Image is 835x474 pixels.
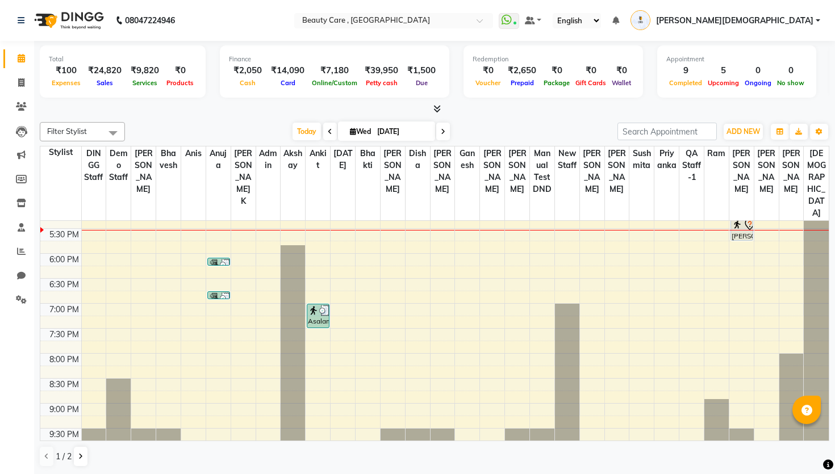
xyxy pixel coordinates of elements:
[705,64,742,77] div: 5
[541,79,573,87] span: Package
[742,79,774,87] span: Ongoing
[774,79,807,87] span: No show
[47,229,81,241] div: 5:30 PM
[306,146,330,173] span: Ankit
[704,146,729,161] span: ram
[629,146,654,173] span: Sushmita
[508,79,537,87] span: Prepaid
[237,79,258,87] span: Cash
[729,146,754,196] span: [PERSON_NAME]
[473,64,503,77] div: ₹0
[94,79,116,87] span: Sales
[580,146,604,196] span: [PERSON_NAME]
[731,217,753,240] div: [PERSON_NAME], TK02, 05:15 PM-05:45 PM, Hair
[56,451,72,463] span: 1 / 2
[307,304,329,328] div: Asalam, TK12, 07:00 PM-07:30 PM, Half hand manicure
[804,146,829,220] span: [DEMOGRAPHIC_DATA]
[679,146,704,184] span: QA Staff-1
[374,123,431,140] input: 2025-10-01
[609,79,634,87] span: Wallet
[181,146,206,161] span: Anis
[106,146,131,184] span: Demo staff
[381,146,405,196] span: [PERSON_NAME]
[40,146,81,158] div: Stylist
[83,64,126,77] div: ₹24,820
[666,64,705,77] div: 9
[605,146,629,196] span: [PERSON_NAME]
[331,146,355,173] span: [DATE]
[360,64,403,77] div: ₹39,950
[278,79,298,87] span: Card
[47,254,81,266] div: 6:00 PM
[754,146,779,196] span: [PERSON_NAME]
[742,64,774,77] div: 0
[413,79,431,87] span: Due
[47,354,81,366] div: 8:00 PM
[473,79,503,87] span: Voucher
[573,64,609,77] div: ₹0
[609,64,634,77] div: ₹0
[29,5,107,36] img: logo
[363,79,400,87] span: Petty cash
[82,146,106,184] span: DINGG Staff
[530,146,554,196] span: Manual Test DND
[47,404,81,416] div: 9:00 PM
[47,379,81,391] div: 8:30 PM
[126,64,164,77] div: ₹9,820
[309,64,360,77] div: ₹7,180
[49,54,197,64] div: Total
[206,146,231,173] span: Anuja
[47,429,81,441] div: 9:30 PM
[473,54,634,64] div: Redemption
[293,123,321,140] span: Today
[779,146,804,196] span: [PERSON_NAME]
[656,15,813,27] span: [PERSON_NAME][DEMOGRAPHIC_DATA]
[505,146,529,196] span: [PERSON_NAME]
[164,79,197,87] span: Products
[47,127,87,136] span: Filter Stylist
[156,146,181,173] span: bhavesh
[47,279,81,291] div: 6:30 PM
[654,146,679,173] span: Priyanka
[47,304,81,316] div: 7:00 PM
[131,146,156,196] span: [PERSON_NAME]
[406,146,430,173] span: Disha
[229,64,266,77] div: ₹2,050
[431,146,455,196] span: [PERSON_NAME]
[266,64,309,77] div: ₹14,090
[49,79,83,87] span: Expenses
[208,292,229,299] div: [PERSON_NAME] 1, TK01, 06:05 PM-06:55 PM, [DEMOGRAPHIC_DATA] Hair Setting
[49,64,83,77] div: ₹100
[403,64,440,77] div: ₹1,500
[231,146,256,208] span: [PERSON_NAME] K
[208,258,229,265] div: [PERSON_NAME] 1, TK01, 06:05 PM-06:55 PM, [DEMOGRAPHIC_DATA] Hair Setting
[631,10,650,30] img: Ankit Jain
[480,146,504,196] span: [PERSON_NAME]
[164,64,197,77] div: ₹0
[555,146,579,173] span: new staff
[309,79,360,87] span: Online/Custom
[724,124,763,140] button: ADD NEW
[617,123,717,140] input: Search Appointment
[125,5,175,36] b: 08047224946
[774,64,807,77] div: 0
[130,79,160,87] span: Services
[541,64,573,77] div: ₹0
[256,146,281,173] span: Admin
[666,54,807,64] div: Appointment
[573,79,609,87] span: Gift Cards
[229,54,440,64] div: Finance
[281,146,305,173] span: Akshay
[347,127,374,136] span: Wed
[666,79,705,87] span: Completed
[455,146,479,173] span: Ganesh
[727,127,760,136] span: ADD NEW
[705,79,742,87] span: Upcoming
[356,146,380,173] span: Bhakti
[47,329,81,341] div: 7:30 PM
[503,64,541,77] div: ₹2,650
